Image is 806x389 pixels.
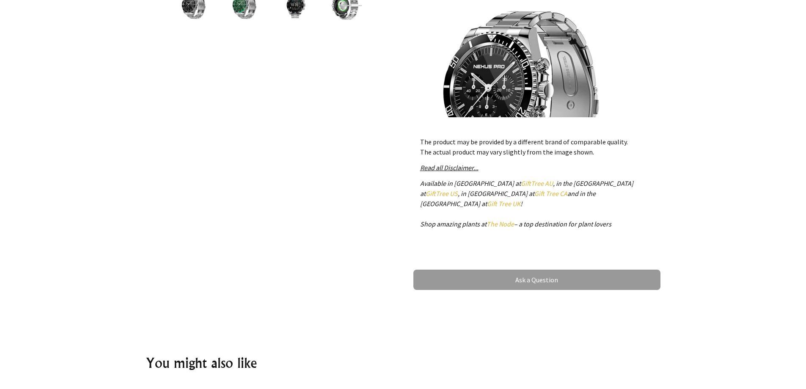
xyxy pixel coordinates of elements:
a: GiftTree AU [521,179,553,188]
a: The Node [487,220,514,228]
p: The product may be provided by a different brand of comparable quality. The actual product may va... [420,137,654,157]
a: GiftTree US [426,189,458,198]
a: Read all Disclaimer... [420,163,479,172]
a: Gift Tree UK [487,199,520,208]
a: Gift Tree CA [534,189,567,198]
em: Available in [GEOGRAPHIC_DATA] at , in the [GEOGRAPHIC_DATA] at , in [GEOGRAPHIC_DATA] at and in ... [420,179,633,228]
a: Ask a Question [413,270,660,290]
h2: You might also like [146,353,660,373]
